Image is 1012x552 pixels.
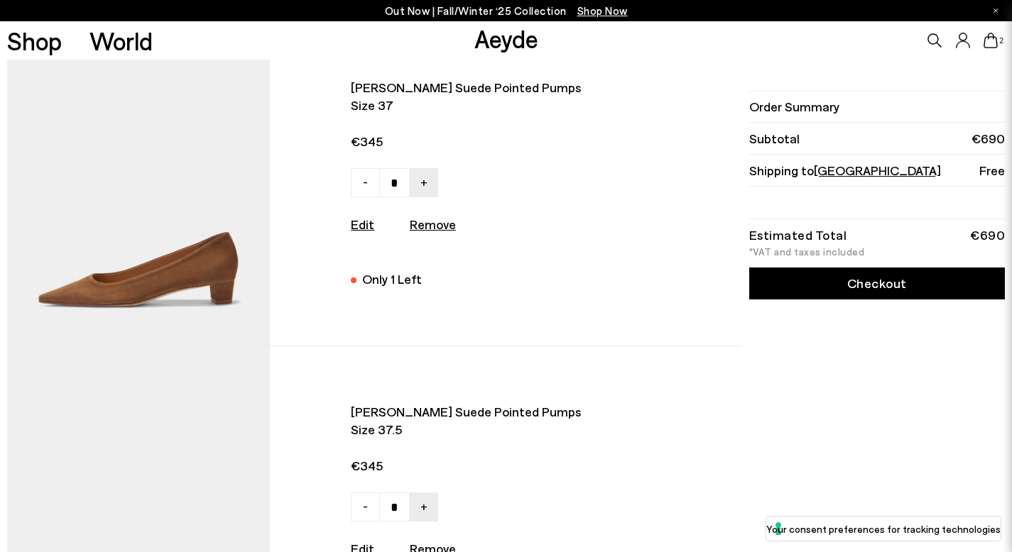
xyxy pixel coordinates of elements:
[749,267,1005,299] a: Checkout
[351,216,374,232] a: Edit
[7,22,271,346] img: AEYDE_JUDIKIDSUEDELEATHERTOBACCO_1_88792df2-ed40-44d8-bbca-c7247cccd70a_580x.jpg
[351,168,380,197] a: -
[766,521,1001,536] label: Your consent preferences for tracking technologies
[351,79,638,96] span: [PERSON_NAME] suede pointed pumps
[420,173,428,190] span: +
[766,517,1001,541] button: Your consent preferences for tracking technologies
[984,33,998,48] a: 2
[749,91,1005,123] li: Order Summary
[89,28,153,53] a: World
[363,497,368,514] span: -
[749,230,847,240] div: Estimated Total
[749,123,1005,155] li: Subtotal
[970,230,1005,240] div: €690
[351,96,638,114] span: Size 37
[363,173,368,190] span: -
[385,2,628,20] p: Out Now | Fall/Winter ‘25 Collection
[362,270,422,289] div: Only 1 Left
[749,247,1005,257] div: *VAT and taxes included
[577,4,628,17] span: Navigate to /collections/new-in
[410,216,456,232] u: Remove
[474,23,538,53] a: Aeyde
[351,133,638,150] span: €345
[972,130,1005,148] span: €690
[420,497,428,514] span: +
[351,492,380,521] a: -
[7,28,62,53] a: Shop
[409,168,438,197] a: +
[409,492,438,521] a: +
[979,162,1005,180] span: Free
[998,37,1005,45] span: 2
[351,403,638,421] span: [PERSON_NAME] suede pointed pumps
[351,421,638,438] span: Size 37.5
[749,162,941,180] span: Shipping to
[814,162,941,178] span: [GEOGRAPHIC_DATA]
[351,457,638,475] span: €345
